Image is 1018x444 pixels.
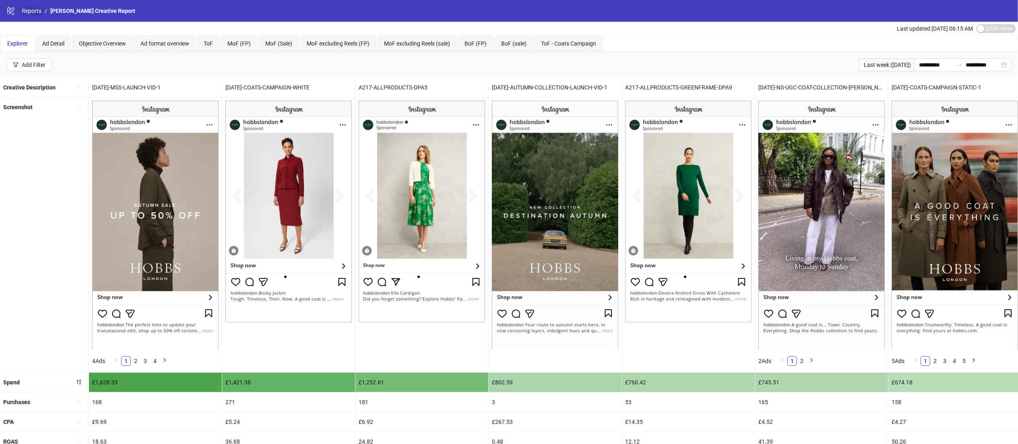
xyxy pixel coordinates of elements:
[131,357,140,365] a: 2
[758,101,885,349] img: Screenshot 120235511914270624
[3,399,30,405] b: Purchases
[956,62,962,68] span: swap-right
[222,392,355,412] div: 271
[79,40,126,47] span: Objective Overview
[921,357,930,365] a: 1
[489,392,622,412] div: 3
[114,358,119,363] span: left
[787,356,797,366] li: 1
[755,412,888,432] div: £4.52
[384,40,450,47] span: MoF excluding Reels (sale)
[797,357,806,365] a: 2
[92,358,105,364] span: 4 Ads
[758,358,771,364] span: 2 Ads
[931,357,940,365] a: 2
[22,62,45,68] div: Add Filter
[307,40,370,47] span: MoF excluding Reels (FP)
[911,356,921,366] li: Previous Page
[892,358,904,364] span: 5 Ads
[45,6,47,15] li: /
[950,357,959,365] a: 4
[622,392,755,412] div: 53
[355,78,488,97] div: A217-ALLPRODUCTS-DPA5
[89,78,222,97] div: [DATE]-MSS-LAUNCH-VID-1
[950,356,959,366] li: 4
[6,58,52,71] button: Add Filter
[355,373,488,392] div: £1,252.61
[960,357,968,365] a: 5
[778,356,787,366] li: Previous Page
[755,392,888,412] div: 165
[92,101,219,349] img: Screenshot 120236429850840624
[112,356,121,366] button: left
[131,356,140,366] li: 2
[911,356,921,366] button: left
[3,104,33,110] b: Screenshot
[160,356,169,366] li: Next Page
[788,357,797,365] a: 1
[140,40,189,47] span: Ad format overview
[222,373,355,392] div: £1,421.38
[622,373,755,392] div: £760.42
[892,101,1018,349] img: Screenshot 120235506551470624
[622,78,755,97] div: A217-ALLPRODUCTS-GREENFRAME-DPA9
[222,412,355,432] div: £5.24
[489,78,622,97] div: [DATE]-AUTUMN-COLLECTION-LAUNCH-VID-1
[959,356,969,366] li: 5
[755,78,888,97] div: [DATE]-NS-UGC-COAT-COLLECTION-[PERSON_NAME]-NATIVE-TRANSITION
[797,356,807,366] li: 2
[89,392,222,412] div: 168
[3,84,56,91] b: Creative Description
[859,58,914,71] div: Last week ([DATE])
[778,356,787,366] button: left
[971,358,976,363] span: right
[969,356,979,366] button: right
[112,356,121,366] li: Previous Page
[225,101,352,322] img: Screenshot 120235258651690624
[807,356,816,366] li: Next Page
[13,62,19,68] span: filter
[42,40,64,47] span: Ad Detail
[3,379,20,386] b: Spend
[622,412,755,432] div: £14.35
[897,25,973,32] span: Last updated [DATE] 06:15 AM
[489,412,622,432] div: £267.53
[76,419,82,424] span: sort-ascending
[913,358,918,363] span: left
[3,419,14,425] b: CPA
[76,379,82,385] span: sort-descending
[940,356,950,366] li: 3
[227,40,251,47] span: MoF (FP)
[355,412,488,432] div: £6.92
[89,412,222,432] div: £9.69
[76,399,82,405] span: sort-ascending
[809,358,814,363] span: right
[625,101,752,322] img: Screenshot 120233814573920624
[150,356,160,366] li: 4
[141,357,150,365] a: 3
[50,8,135,14] span: [PERSON_NAME] Creative Report
[921,356,930,366] li: 1
[780,358,785,363] span: left
[956,62,962,68] span: to
[807,356,816,366] button: right
[121,356,131,366] li: 1
[969,356,979,366] li: Next Page
[465,40,487,47] span: BoF (FP)
[355,392,488,412] div: 181
[162,358,167,363] span: right
[359,101,485,322] img: Screenshot 120219827832110624
[204,40,213,47] span: ToF
[151,357,159,365] a: 4
[76,104,82,110] span: sort-ascending
[7,40,28,47] span: Explorer
[265,40,292,47] span: MoF (Sale)
[489,373,622,392] div: £802.59
[122,357,130,365] a: 1
[541,40,596,47] span: ToF - Coats Campaign
[76,438,82,444] span: sort-ascending
[940,357,949,365] a: 3
[930,356,940,366] li: 2
[222,78,355,97] div: [DATE]-COATS-CAMPAIGN-WHITE
[160,356,169,366] button: right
